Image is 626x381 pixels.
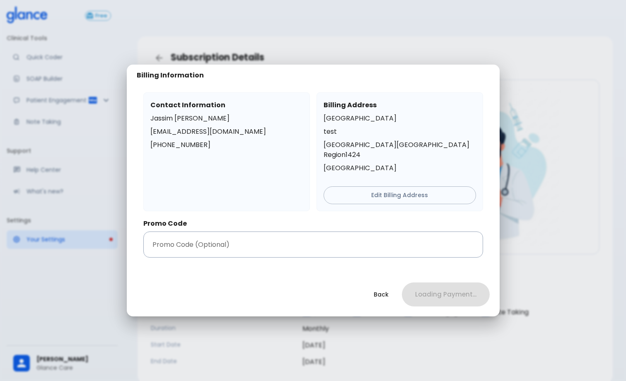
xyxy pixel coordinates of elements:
[364,286,399,303] button: Back
[150,140,303,150] p: [PHONE_NUMBER]
[324,140,476,160] p: [GEOGRAPHIC_DATA] [GEOGRAPHIC_DATA] Region 1424
[143,218,483,229] h6: Promo Code
[324,163,476,173] p: [GEOGRAPHIC_DATA]
[324,99,476,111] h6: Billing Address
[324,127,476,137] p: test
[137,71,204,80] h2: Billing Information
[324,113,476,123] p: [GEOGRAPHIC_DATA]
[150,113,303,123] p: Jassim [PERSON_NAME]
[150,127,303,137] p: [EMAIL_ADDRESS][DOMAIN_NAME]
[324,186,476,204] button: Edit Billing Address
[150,99,303,111] h6: Contact Information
